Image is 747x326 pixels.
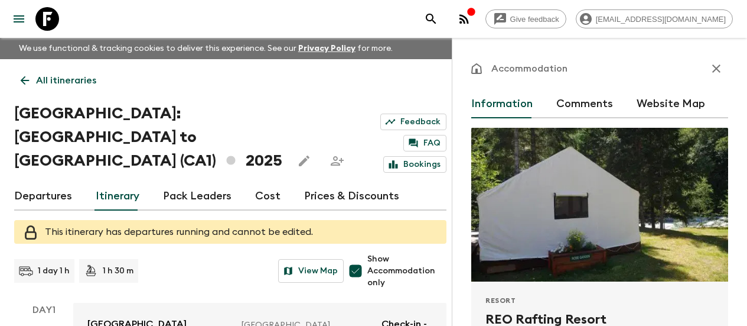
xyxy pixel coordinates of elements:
[589,15,732,24] span: [EMAIL_ADDRESS][DOMAIN_NAME]
[485,9,566,28] a: Give feedback
[36,73,96,88] p: All itineraries
[471,128,728,282] div: Photo of REO Rafting Resort
[14,303,73,317] p: Day 1
[637,90,705,118] button: Website Map
[576,9,733,28] div: [EMAIL_ADDRESS][DOMAIN_NAME]
[485,296,516,305] span: Resort
[383,156,446,173] a: Bookings
[14,102,283,173] h1: [GEOGRAPHIC_DATA]: [GEOGRAPHIC_DATA] to [GEOGRAPHIC_DATA] (CA1) 2025
[103,265,133,277] p: 1 h 30 m
[325,149,349,173] span: Share this itinerary
[556,90,613,118] button: Comments
[491,62,567,76] p: Accommodation
[7,7,31,31] button: menu
[504,15,566,24] span: Give feedback
[163,182,231,211] a: Pack Leaders
[14,38,397,59] p: We use functional & tracking cookies to deliver this experience. See our for more.
[14,69,103,92] a: All itineraries
[14,182,72,211] a: Departures
[403,135,446,151] a: FAQ
[419,7,443,31] button: search adventures
[96,182,139,211] a: Itinerary
[298,44,355,53] a: Privacy Policy
[38,265,70,277] p: 1 day 1 h
[278,259,344,283] button: View Map
[292,149,316,173] button: Edit this itinerary
[367,253,446,289] span: Show Accommodation only
[304,182,399,211] a: Prices & Discounts
[380,114,446,130] a: Feedback
[255,182,280,211] a: Cost
[471,90,533,118] button: Information
[45,227,313,237] span: This itinerary has departures running and cannot be edited.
